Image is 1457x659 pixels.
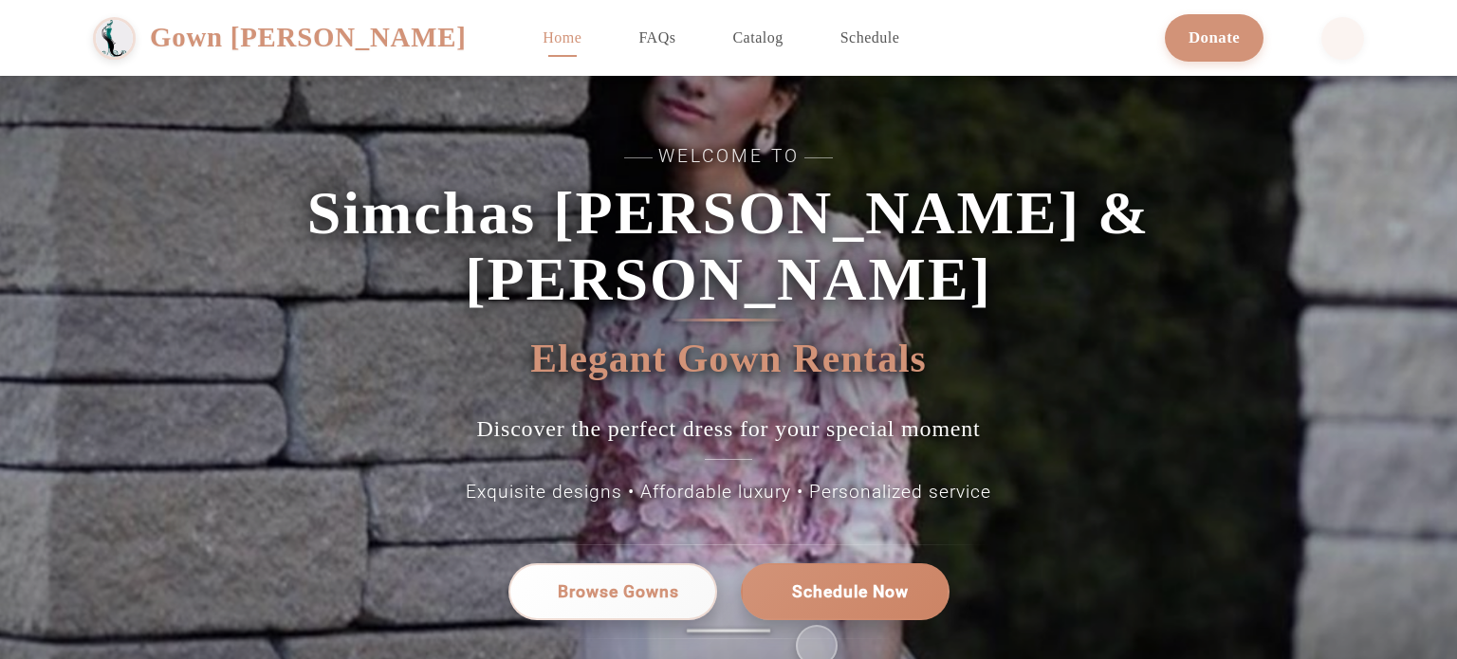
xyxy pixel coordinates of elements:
span: Schedule [840,29,900,46]
span: Schedule Now [792,579,909,604]
span: Donate [1189,28,1240,46]
a: Gown [PERSON_NAME] [93,17,486,60]
span: Welcome to [302,143,1155,171]
span: Catalog [732,29,783,46]
span: Browse Gowns [557,579,679,605]
span: FAQs [638,29,675,46]
h2: Elegant Gown Rentals [530,338,926,381]
h1: Simchas [PERSON_NAME] & [PERSON_NAME] [302,180,1155,314]
a: Donate [1165,14,1263,61]
p: Exquisite designs • Affordable luxury • Personalized service [302,479,1155,506]
span: Gown [PERSON_NAME] [150,17,467,58]
p: Discover the perfect dress for your special moment [420,413,1037,460]
span: Home [543,29,581,46]
img: Gown Gmach Logo [93,17,136,60]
